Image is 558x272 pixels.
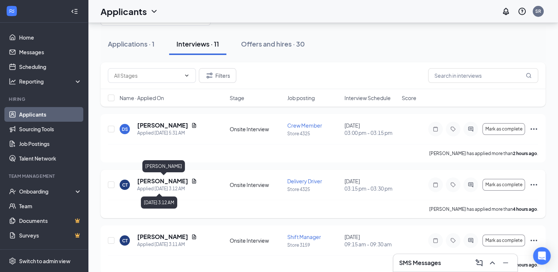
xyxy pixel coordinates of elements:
div: [DATE] [344,233,397,248]
h5: [PERSON_NAME] [137,177,188,185]
div: Team Management [9,173,80,179]
svg: Note [431,182,440,188]
a: Talent Network [19,151,82,166]
span: 03:00 pm - 03:15 pm [344,129,397,136]
svg: ComposeMessage [475,258,484,267]
span: Name · Applied On [120,94,164,102]
button: ComposeMessage [473,257,485,269]
div: Open Intercom Messenger [533,247,551,265]
svg: WorkstreamLogo [8,7,15,15]
div: Applied [DATE] 3:11 AM [137,241,197,248]
a: Messages [19,45,82,59]
span: Stage [230,94,244,102]
h5: [PERSON_NAME] [137,233,188,241]
a: Applicants [19,107,82,122]
div: CT [122,238,128,244]
svg: Document [191,178,197,184]
div: Offers and hires · 30 [241,39,305,48]
svg: Tag [449,182,457,188]
a: DocumentsCrown [19,213,82,228]
button: ChevronUp [486,257,498,269]
a: Scheduling [19,59,82,74]
svg: ActiveChat [466,182,475,188]
div: Reporting [19,78,82,85]
div: [DATE] 3:12 AM [141,196,177,209]
svg: Filter [205,71,214,80]
svg: QuestionInfo [518,7,526,16]
h3: SMS Messages [399,259,441,267]
button: Mark as complete [482,179,525,191]
button: Mark as complete [482,235,525,246]
div: Applications · 1 [108,39,154,48]
p: Store 4325 [287,131,340,137]
svg: MagnifyingGlass [526,73,532,78]
svg: Tag [449,126,457,132]
b: 2 hours ago [513,151,537,156]
div: [DATE] [344,177,397,192]
span: Mark as complete [485,182,522,187]
button: Filter Filters [199,68,236,83]
div: [PERSON_NAME] [142,160,185,172]
h1: Applicants [101,5,147,18]
span: Mark as complete [485,126,522,132]
span: Delivery Driver [287,178,322,184]
svg: Ellipses [529,236,538,245]
div: SR [535,8,541,14]
div: Switch to admin view [19,257,70,265]
div: Onsite Interview [230,237,282,244]
svg: Note [431,238,440,243]
svg: Notifications [502,7,510,16]
span: Job posting [287,94,315,102]
span: 09:15 am - 09:30 am [344,240,397,248]
a: Home [19,30,82,45]
svg: Document [191,234,197,240]
p: Store 4325 [287,186,340,192]
svg: ActiveChat [466,126,475,132]
svg: Document [191,122,197,128]
svg: UserCheck [9,188,16,195]
p: [PERSON_NAME] has applied more than . [429,206,538,212]
span: 03:15 pm - 03:30 pm [344,185,397,192]
a: SurveysCrown [19,228,82,243]
div: Onsite Interview [230,125,282,133]
svg: Ellipses [529,125,538,133]
span: Score [402,94,416,102]
button: Minimize [500,257,511,269]
h5: [PERSON_NAME] [137,121,188,129]
div: Onboarding [19,188,76,195]
div: DS [122,126,128,132]
div: Applied [DATE] 3:12 AM [137,185,197,192]
button: Mark as complete [482,123,525,135]
svg: Analysis [9,78,16,85]
svg: Tag [449,238,457,243]
div: Hiring [9,96,80,102]
div: [DATE] [344,122,397,136]
svg: ChevronUp [488,258,497,267]
span: Interview Schedule [344,94,391,102]
svg: Note [431,126,440,132]
a: Job Postings [19,136,82,151]
span: Mark as complete [485,238,522,243]
span: Shift Manager [287,234,321,240]
p: Store 3159 [287,242,340,248]
div: Onsite Interview [230,181,282,188]
input: Search in interviews [428,68,538,83]
svg: Minimize [501,258,510,267]
svg: Settings [9,257,16,265]
div: Interviews · 11 [176,39,219,48]
a: Team [19,199,82,213]
svg: ChevronDown [184,73,190,78]
svg: ActiveChat [466,238,475,243]
a: Sourcing Tools [19,122,82,136]
div: CT [122,182,128,188]
svg: ChevronDown [150,7,158,16]
b: 5 hours ago [513,262,537,268]
svg: Collapse [71,8,78,15]
p: [PERSON_NAME] has applied more than . [429,150,538,157]
svg: Ellipses [529,180,538,189]
div: Applied [DATE] 5:31 AM [137,129,197,137]
b: 4 hours ago [513,206,537,212]
span: Crew Member [287,122,322,129]
input: All Stages [114,71,181,80]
